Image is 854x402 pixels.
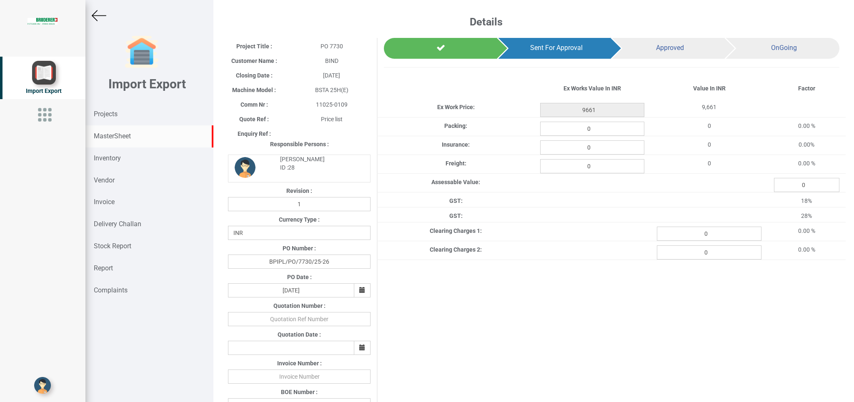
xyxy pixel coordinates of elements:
strong: Invoice [94,198,115,206]
span: 0.00 % [798,227,815,234]
strong: Report [94,264,113,272]
span: 0 [708,122,711,129]
strong: Projects [94,110,118,118]
input: Quotation Ref Number [228,312,371,326]
img: garage-closed.png [125,35,158,69]
label: Insurance: [442,140,470,149]
strong: Vendor [94,176,115,184]
label: Customer Name : [231,57,277,65]
label: BOE Number : [281,388,318,396]
span: Price list [321,116,343,122]
span: Approved [656,44,684,52]
span: OnGoing [771,44,797,52]
label: Freight: [446,159,466,167]
strong: Inventory [94,154,121,162]
label: Quotation Date : [278,330,321,339]
label: Packing: [444,122,467,130]
span: 9,661 [702,104,716,110]
strong: Delivery Challan [94,220,141,228]
label: PO Date : [287,273,312,281]
label: Quotation Number : [273,302,326,310]
b: Import Export [108,77,186,91]
span: 0.00% [799,141,814,148]
span: 0.00 % [798,246,815,253]
strong: Complaints [94,286,128,294]
input: Revision [228,197,371,211]
label: Project Title : [236,42,272,50]
label: PO Number : [283,244,316,252]
span: BIND [325,57,338,64]
label: Clearing Charges 2: [430,245,482,254]
span: Sent For Approval [530,44,583,52]
label: Ex Works Value In INR [563,84,621,92]
label: Assessable Value: [431,178,480,186]
label: Factor [798,84,815,92]
b: Details [470,16,503,28]
strong: MasterSheet [94,132,131,140]
label: Invoice Number : [277,359,322,367]
input: Invoice Number [228,370,371,384]
span: PO 7730 [321,43,343,50]
span: 0 [708,141,711,148]
span: 0.00 % [798,122,815,129]
label: Currency Type : [279,215,320,224]
label: Revision : [286,187,312,195]
div: [PERSON_NAME] ID : [274,155,364,172]
span: 28% [801,212,812,219]
span: 0 [708,160,711,167]
strong: 28 [288,164,295,171]
img: DP [235,157,255,178]
label: Machine Model : [232,86,276,94]
span: BSTA 25H(E) [315,87,348,93]
label: Enquiry Ref : [238,130,271,138]
label: Responsible Persons : [270,140,329,148]
label: Quote Ref : [239,115,269,123]
input: PO Number [228,255,371,269]
label: Value In INR [693,84,726,92]
span: [DATE] [323,72,340,79]
span: 0.00 % [798,160,815,167]
label: Clearing Charges 1: [430,227,482,235]
label: Ex Work Price: [437,103,475,111]
span: 11025-0109 [316,101,348,108]
label: Comm Nr : [240,100,268,109]
strong: Stock Report [94,242,131,250]
label: Closing Date : [236,71,273,80]
span: Import Export [26,87,62,94]
label: GST: [449,212,463,220]
span: 18% [801,197,812,204]
label: GST: [449,197,463,205]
